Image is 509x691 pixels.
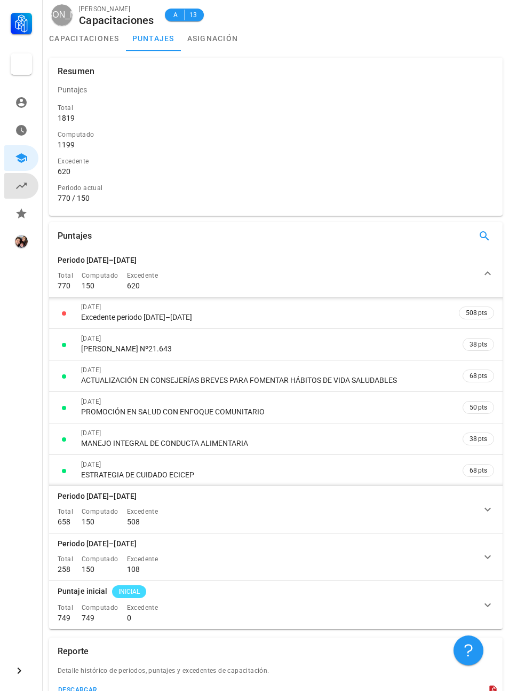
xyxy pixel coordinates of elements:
[58,156,494,167] div: Excedente
[181,26,245,51] a: asignación
[58,129,494,140] div: Computado
[127,270,158,281] div: Excedente
[81,302,448,312] div: [DATE]
[466,307,487,319] span: 508 pts
[81,470,194,480] div: ESTRATEGIA DE CUIDADO ECICEP
[58,167,70,176] div: 620
[82,564,94,574] div: 150
[49,77,503,103] div: Puntajes
[58,585,108,597] div: Puntaje inicial
[58,254,137,266] div: Periodo [DATE]–[DATE]
[82,270,118,281] div: Computado
[58,193,494,203] div: 770 / 150
[58,613,70,623] div: 749
[58,270,73,281] div: Total
[58,222,92,250] div: Puntajes
[81,407,265,417] div: PROMOCIÓN EN SALUD CON ENFOQUE COMUNITARIO
[58,140,75,150] div: 1199
[82,554,118,564] div: Computado
[58,506,73,517] div: Total
[82,517,94,527] div: 150
[81,375,397,385] div: ACTUALIZACIÓN EN CONSEJERÍAS BREVES PARA FOMENTAR HÁBITOS DE VIDA SALUDABLES
[58,538,137,549] div: Periodo [DATE]–[DATE]
[82,613,94,623] div: 749
[58,113,75,123] div: 1819
[118,585,140,598] span: INICIAL
[81,333,448,344] div: [DATE]
[470,402,487,413] span: 50 pts
[127,602,158,613] div: Excedente
[470,465,487,476] span: 68 pts
[81,396,448,407] div: [DATE]
[58,183,494,193] div: Periodo actual
[58,281,70,290] div: 770
[58,517,70,527] div: 658
[79,4,154,14] div: [PERSON_NAME]
[127,517,140,527] div: 508
[58,638,89,665] div: Reporte
[81,365,448,375] div: [DATE]
[127,506,158,517] div: Excedente
[58,602,73,613] div: Total
[79,14,154,26] div: Capacitaciones
[43,26,126,51] a: capacitaciones
[27,4,97,26] span: [PERSON_NAME]
[81,312,192,322] div: Excedente periodo [DATE]–[DATE]
[127,564,140,574] div: 108
[58,564,70,574] div: 258
[51,4,73,26] div: avatar
[470,434,487,444] span: 38 pts
[81,344,172,354] div: [PERSON_NAME] Nº21.643
[58,58,94,85] div: Resumen
[126,26,181,51] a: puntajes
[15,235,28,248] div: avatar
[82,506,118,517] div: Computado
[58,103,494,113] div: Total
[82,602,118,613] div: Computado
[81,428,448,438] div: [DATE]
[127,554,158,564] div: Excedente
[470,339,487,350] span: 38 pts
[127,613,131,623] div: 0
[49,665,503,682] div: Detalle histórico de periodos, puntajes y excedentes de capacitación.
[81,438,248,448] div: MANEJO INTEGRAL DE CONDUCTA ALIMENTARIA
[127,281,140,290] div: 620
[81,459,448,470] div: [DATE]
[58,554,73,564] div: Total
[58,490,137,502] div: Periodo [DATE]–[DATE]
[470,371,487,381] span: 68 pts
[82,281,94,290] div: 150
[171,10,180,20] span: A
[189,10,197,20] span: 13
